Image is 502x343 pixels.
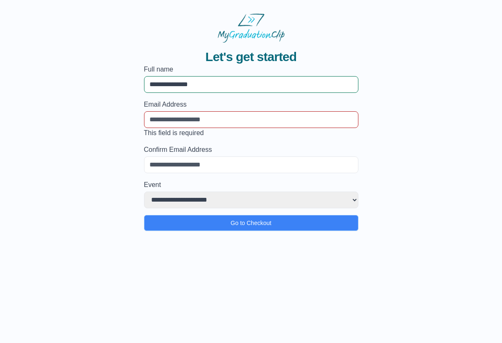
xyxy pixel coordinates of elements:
[144,100,358,110] label: Email Address
[206,49,297,64] span: Let's get started
[144,215,358,231] button: Go to Checkout
[144,129,204,136] span: This field is required
[144,64,358,74] label: Full name
[144,180,358,190] label: Event
[218,13,285,43] img: MyGraduationClip
[144,145,358,155] label: Confirm Email Address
